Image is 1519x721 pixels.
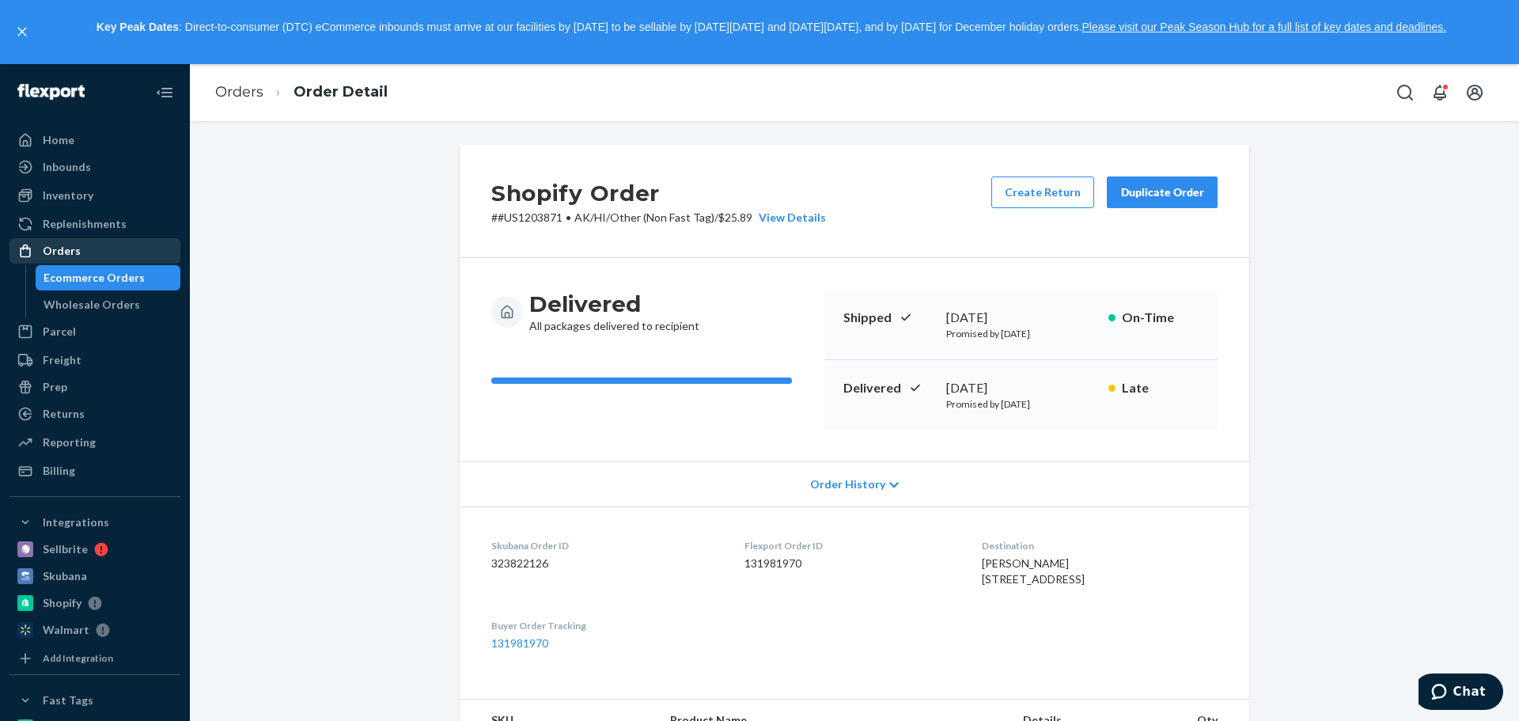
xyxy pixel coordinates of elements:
p: Late [1122,379,1199,397]
a: Order Detail [294,83,388,101]
a: Wholesale Orders [36,292,181,317]
div: Inbounds [43,159,91,175]
a: Prep [9,374,180,400]
button: Duplicate Order [1107,176,1218,208]
span: AK/HI/Other (Non Fast Tag) [574,211,714,224]
button: Integrations [9,510,180,535]
div: [DATE] [946,309,1096,327]
a: Skubana [9,564,180,589]
dt: Flexport Order ID [744,539,956,552]
a: Billing [9,458,180,484]
p: Promised by [DATE] [946,397,1096,411]
p: Delivered [843,379,934,397]
img: Flexport logo [17,84,85,100]
div: Add Integration [43,651,113,665]
button: close, [14,24,30,40]
a: Replenishments [9,211,180,237]
div: Walmart [43,622,89,638]
dd: 323822126 [491,556,719,571]
h2: Shopify Order [491,176,826,210]
p: : Direct-to-consumer (DTC) eCommerce inbounds must arrive at our facilities by [DATE] to be sella... [38,14,1505,41]
button: Open Search Box [1389,77,1421,108]
ol: breadcrumbs [203,69,400,116]
a: Shopify [9,590,180,616]
div: All packages delivered to recipient [529,290,699,334]
div: Freight [43,352,81,368]
div: Returns [43,406,85,422]
a: Home [9,127,180,153]
p: On-Time [1122,309,1199,327]
div: Shopify [43,595,81,611]
div: [DATE] [946,379,1096,397]
a: Freight [9,347,180,373]
a: Add Integration [9,649,180,668]
div: Integrations [43,514,109,530]
p: # #US1203871 / $25.89 [491,210,826,226]
a: Returns [9,401,180,427]
div: Reporting [43,434,96,450]
div: Inventory [43,188,93,203]
div: Billing [43,463,75,479]
div: Ecommerce Orders [44,270,145,286]
a: Ecommerce Orders [36,265,181,290]
a: Please visit our Peak Season Hub for a full list of key dates and deadlines. [1081,21,1446,33]
p: Shipped [843,309,934,327]
div: Skubana [43,568,87,584]
div: Duplicate Order [1120,184,1204,200]
div: Home [43,132,74,148]
a: Inbounds [9,154,180,180]
div: Prep [43,379,67,395]
button: View Details [752,210,826,226]
p: Promised by [DATE] [946,327,1096,340]
button: Close Navigation [149,77,180,108]
a: Walmart [9,617,180,643]
dt: Skubana Order ID [491,539,719,552]
button: Fast Tags [9,688,180,713]
h3: Delivered [529,290,699,318]
a: Reporting [9,430,180,455]
span: Order History [810,476,885,492]
a: Orders [9,238,180,264]
div: Wholesale Orders [44,297,140,313]
a: Parcel [9,319,180,344]
a: Inventory [9,183,180,208]
div: Parcel [43,324,76,340]
div: Replenishments [43,216,127,232]
a: Sellbrite [9,537,180,562]
button: Open notifications [1424,77,1456,108]
a: Orders [215,83,263,101]
strong: Key Peak Dates [97,21,179,33]
span: [PERSON_NAME] [STREET_ADDRESS] [982,556,1085,586]
a: 131981970 [491,636,548,650]
dt: Buyer Order Tracking [491,619,719,632]
div: Orders [43,243,81,259]
span: • [566,211,571,224]
dd: 131981970 [744,556,956,571]
button: Create Return [991,176,1094,208]
div: Fast Tags [43,693,93,708]
dt: Destination [982,539,1218,552]
iframe: Opens a widget where you can chat to one of our agents [1419,674,1503,713]
div: Sellbrite [43,541,88,557]
button: Open account menu [1459,77,1491,108]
